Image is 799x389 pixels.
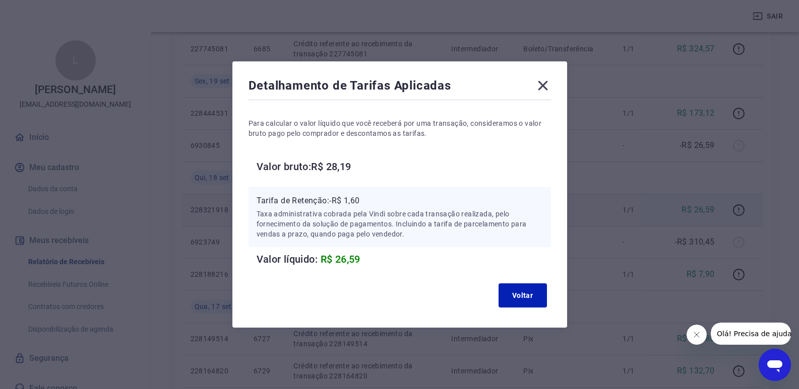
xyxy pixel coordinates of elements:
[321,253,360,265] span: R$ 26,59
[499,283,547,307] button: Voltar
[249,118,551,138] p: Para calcular o valor líquido que você receberá por uma transação, consideramos o valor bruto pag...
[257,195,543,207] p: Tarifa de Retenção: -R$ 1,60
[6,7,85,15] span: Olá! Precisa de ajuda?
[711,323,791,345] iframe: Mensagem da empresa
[257,159,551,175] h6: Valor bruto: R$ 28,19
[759,349,791,381] iframe: Botão para abrir a janela de mensagens
[257,251,551,267] h6: Valor líquido:
[687,325,707,345] iframe: Fechar mensagem
[257,209,543,239] p: Taxa administrativa cobrada pela Vindi sobre cada transação realizada, pelo fornecimento da soluç...
[249,77,551,98] div: Detalhamento de Tarifas Aplicadas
